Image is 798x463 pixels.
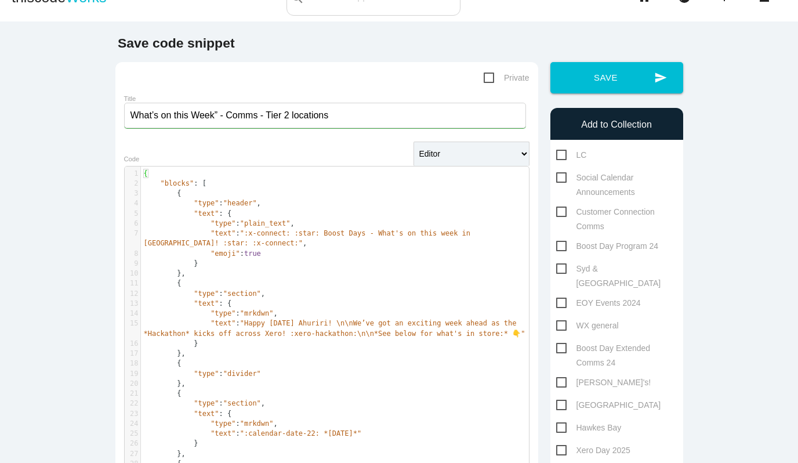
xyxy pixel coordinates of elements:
span: : [ [144,179,206,187]
span: ":calendar-date-22: *[DATE]*" [240,429,362,437]
div: 13 [125,299,140,309]
span: Hawkes Bay [556,421,622,435]
span: "plain_text" [240,219,291,227]
span: } [144,439,198,447]
div: 22 [125,399,140,408]
label: Code [124,155,140,162]
span: }, [144,379,186,388]
div: 7 [125,229,140,238]
span: ":x-connect: :star: Boost Days - What's on this week in [GEOGRAPHIC_DATA]! :star: :x-connect:" [144,229,475,247]
label: Title [124,95,136,102]
div: 16 [125,339,140,349]
span: "text" [211,229,235,237]
span: : , [144,290,266,298]
span: { [144,359,182,367]
input: What does this code do? [124,103,526,128]
span: Xero Day 2025 [556,443,630,458]
span: }, [144,269,186,277]
i: send [654,62,667,93]
span: } [144,339,198,348]
div: 26 [125,439,140,448]
span: : , [144,229,475,247]
span: : [144,429,362,437]
span: "type" [211,309,235,317]
span: "section" [223,290,261,298]
span: Social Calendar Announcements [556,171,677,185]
span: { [144,279,182,287]
span: "header" [223,199,257,207]
span: "type" [194,399,219,407]
div: 15 [125,319,140,328]
span: { [144,189,182,197]
span: "text" [211,429,235,437]
b: Save code snippet [118,35,235,50]
div: 24 [125,419,140,429]
span: "text" [194,299,219,308]
div: 8 [125,249,140,259]
span: : , [144,419,278,428]
div: 21 [125,389,140,399]
div: 27 [125,449,140,459]
span: Private [484,71,529,85]
span: Boost Day Program 24 [556,239,659,254]
button: sendSave [550,62,683,93]
span: Customer Connection Comms [556,205,677,219]
div: 6 [125,219,140,229]
div: 2 [125,179,140,189]
span: }, [144,450,186,458]
span: "section" [223,399,261,407]
span: "mrkdwn" [240,419,274,428]
span: "Happy [DATE] Ahuriri! \n\nWe’ve got an exciting week ahead as the *Hackathon* kicks off across X... [144,319,525,337]
span: : { [144,209,232,218]
div: 25 [125,429,140,439]
span: }, [144,349,186,357]
span: : [144,249,261,258]
div: 10 [125,269,140,278]
span: [GEOGRAPHIC_DATA] [556,398,661,413]
div: 17 [125,349,140,359]
div: 4 [125,198,140,208]
span: : [144,370,261,378]
span: "type" [194,290,219,298]
span: : , [144,399,266,407]
div: 12 [125,289,140,299]
span: "type" [211,419,235,428]
span: "type" [194,370,219,378]
span: "type" [211,219,235,227]
span: "type" [194,199,219,207]
span: "text" [194,410,219,418]
div: 20 [125,379,140,389]
span: : , [144,199,261,207]
span: true [244,249,261,258]
span: { [144,389,182,397]
span: LC [556,148,587,162]
span: : , [144,309,278,317]
div: 11 [125,278,140,288]
span: { [144,169,148,178]
div: 3 [125,189,140,198]
span: EOY Events 2024 [556,296,641,310]
span: Boost Day Extended Comms 24 [556,341,677,356]
div: 1 [125,169,140,179]
h6: Add to Collection [556,120,677,130]
span: : { [144,299,232,308]
span: "divider" [223,370,261,378]
span: } [144,259,198,267]
span: : { [144,410,232,418]
span: [PERSON_NAME]'s! [556,375,651,390]
span: WX general [556,319,619,333]
span: "emoji" [211,249,240,258]
div: 9 [125,259,140,269]
span: "text" [211,319,235,327]
div: 23 [125,409,140,419]
div: 14 [125,309,140,319]
span: "blocks" [160,179,194,187]
div: 19 [125,369,140,379]
div: 5 [125,209,140,219]
span: : [144,319,525,337]
div: 18 [125,359,140,368]
span: "text" [194,209,219,218]
span: : , [144,219,295,227]
span: "mrkdwn" [240,309,274,317]
span: Syd & [GEOGRAPHIC_DATA] [556,262,677,276]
